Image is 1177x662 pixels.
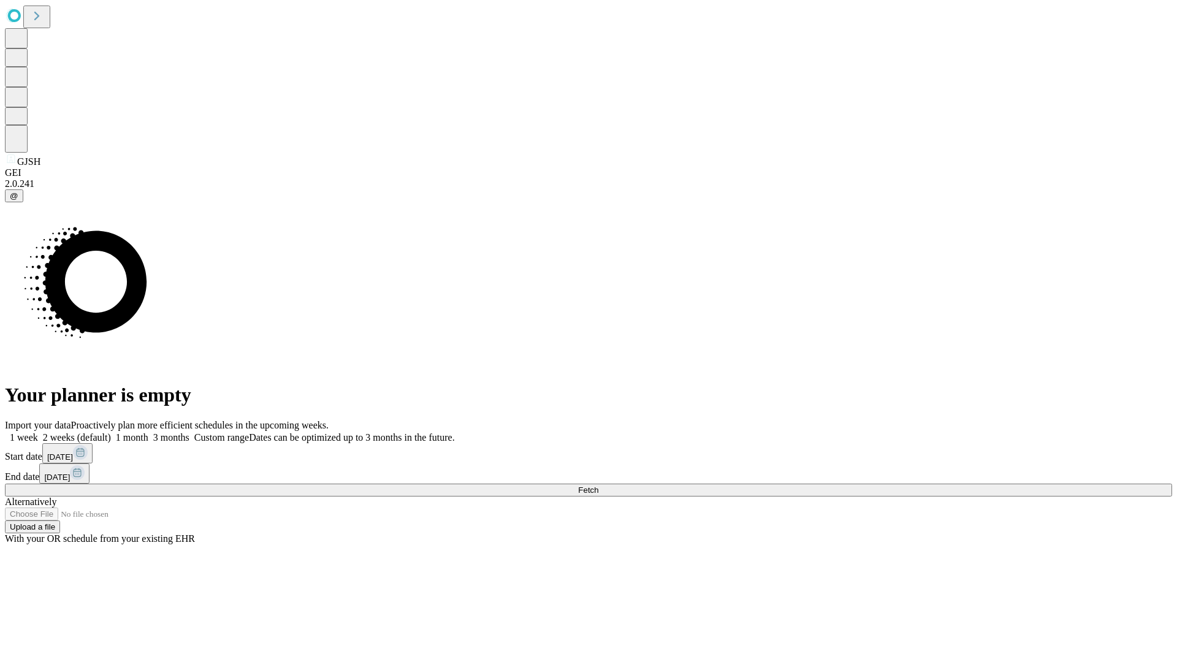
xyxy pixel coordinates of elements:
button: Upload a file [5,520,60,533]
span: 2 weeks (default) [43,432,111,443]
span: Import your data [5,420,71,430]
span: 1 month [116,432,148,443]
span: Dates can be optimized up to 3 months in the future. [249,432,454,443]
span: Fetch [578,485,598,495]
button: [DATE] [42,443,93,463]
span: 1 week [10,432,38,443]
button: Fetch [5,484,1172,496]
span: Alternatively [5,496,56,507]
span: Proactively plan more efficient schedules in the upcoming weeks. [71,420,329,430]
div: 2.0.241 [5,178,1172,189]
span: GJSH [17,156,40,167]
h1: Your planner is empty [5,384,1172,406]
span: [DATE] [44,473,70,482]
div: End date [5,463,1172,484]
span: Custom range [194,432,249,443]
button: @ [5,189,23,202]
div: GEI [5,167,1172,178]
div: Start date [5,443,1172,463]
span: With your OR schedule from your existing EHR [5,533,195,544]
span: 3 months [153,432,189,443]
span: @ [10,191,18,200]
button: [DATE] [39,463,90,484]
span: [DATE] [47,452,73,462]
